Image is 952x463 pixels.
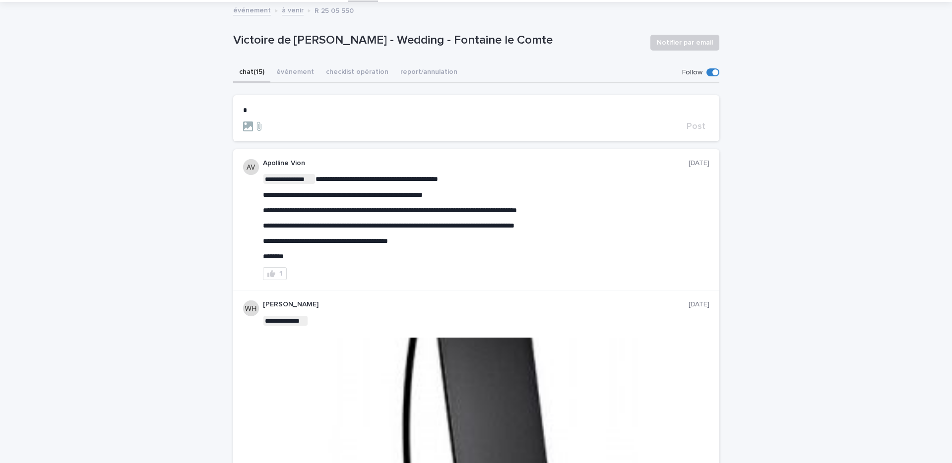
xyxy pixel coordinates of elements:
[682,68,702,77] p: Follow
[263,267,287,280] button: 1
[233,4,271,15] a: événement
[315,4,354,15] p: R 25 05 550
[657,38,713,48] span: Notifier par email
[233,33,642,48] p: Victoire de [PERSON_NAME] - Wedding - Fontaine le Comte
[270,62,320,83] button: événement
[650,35,719,51] button: Notifier par email
[394,62,463,83] button: report/annulation
[279,270,282,277] div: 1
[689,300,709,309] p: [DATE]
[233,62,270,83] button: chat (15)
[263,300,689,309] p: [PERSON_NAME]
[683,122,709,131] button: Post
[320,62,394,83] button: checklist opération
[687,122,705,131] span: Post
[689,159,709,168] p: [DATE]
[282,4,304,15] a: à venir
[263,159,689,168] p: Apolline Vion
